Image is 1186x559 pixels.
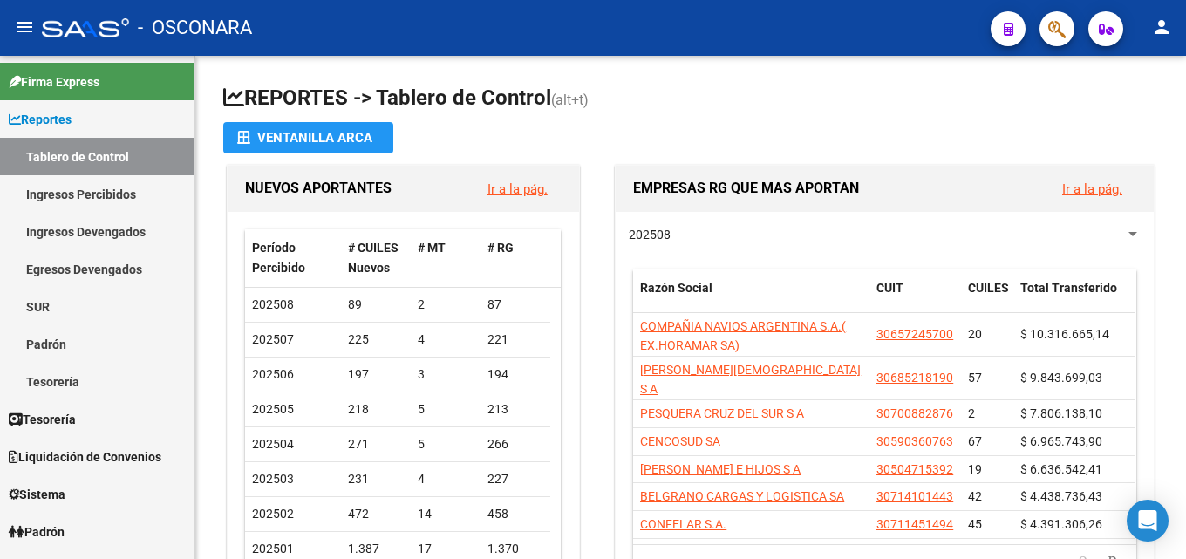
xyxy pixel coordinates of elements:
[252,472,294,486] span: 202503
[418,241,446,255] span: # MT
[418,399,474,419] div: 5
[245,180,392,196] span: NUEVOS APORTANTES
[348,399,404,419] div: 218
[252,297,294,311] span: 202508
[869,269,961,327] datatable-header-cell: CUIT
[252,437,294,451] span: 202504
[487,181,548,197] a: Ir a la pág.
[252,241,305,275] span: Período Percibido
[968,434,982,448] span: 67
[348,330,404,350] div: 225
[640,363,861,397] span: [PERSON_NAME][DEMOGRAPHIC_DATA] S A
[487,434,543,454] div: 266
[640,517,726,531] span: CONFELAR S.A.
[348,434,404,454] div: 271
[348,469,404,489] div: 231
[487,295,543,315] div: 87
[633,180,859,196] span: EMPRESAS RG QUE MAS APORTAN
[138,9,252,47] span: - OSCONARA
[418,469,474,489] div: 4
[968,327,982,341] span: 20
[418,330,474,350] div: 4
[487,330,543,350] div: 221
[1020,371,1102,385] span: $ 9.843.699,03
[640,434,720,448] span: CENCOSUD SA
[418,539,474,559] div: 17
[551,92,589,108] span: (alt+t)
[1020,434,1102,448] span: $ 6.965.743,90
[348,241,399,275] span: # CUILES Nuevos
[487,504,543,524] div: 458
[9,110,72,129] span: Reportes
[1020,517,1102,531] span: $ 4.391.306,26
[348,365,404,385] div: 197
[223,84,1158,114] h1: REPORTES -> Tablero de Control
[961,269,1013,327] datatable-header-cell: CUILES
[252,332,294,346] span: 202507
[1013,269,1135,327] datatable-header-cell: Total Transferido
[1127,500,1169,542] div: Open Intercom Messenger
[968,281,1009,295] span: CUILES
[487,365,543,385] div: 194
[1020,462,1102,476] span: $ 6.636.542,41
[418,365,474,385] div: 3
[1062,181,1122,197] a: Ir a la pág.
[487,469,543,489] div: 227
[418,504,474,524] div: 14
[640,489,844,503] span: BELGRANO CARGAS Y LOGISTICA SA
[245,229,341,287] datatable-header-cell: Período Percibido
[876,371,953,385] span: 30685218190
[348,504,404,524] div: 472
[1151,17,1172,37] mat-icon: person
[876,406,953,420] span: 30700882876
[1020,327,1109,341] span: $ 10.316.665,14
[9,72,99,92] span: Firma Express
[252,542,294,556] span: 202501
[640,319,846,353] span: COMPAÑIA NAVIOS ARGENTINA S.A.( EX.HORAMAR SA)
[629,228,671,242] span: 202508
[487,539,543,559] div: 1.370
[418,434,474,454] div: 5
[223,122,393,153] button: Ventanilla ARCA
[968,371,982,385] span: 57
[252,367,294,381] span: 202506
[487,399,543,419] div: 213
[1020,489,1102,503] span: $ 4.438.736,43
[876,434,953,448] span: 30590360763
[9,485,65,504] span: Sistema
[876,462,953,476] span: 30504715392
[9,522,65,542] span: Padrón
[1020,406,1102,420] span: $ 7.806.138,10
[252,402,294,416] span: 202505
[1020,281,1117,295] span: Total Transferido
[9,447,161,467] span: Liquidación de Convenios
[9,410,76,429] span: Tesorería
[633,269,869,327] datatable-header-cell: Razón Social
[14,17,35,37] mat-icon: menu
[418,295,474,315] div: 2
[876,281,903,295] span: CUIT
[968,462,982,476] span: 19
[968,406,975,420] span: 2
[876,489,953,503] span: 30714101443
[411,229,481,287] datatable-header-cell: # MT
[968,517,982,531] span: 45
[487,241,514,255] span: # RG
[348,295,404,315] div: 89
[341,229,411,287] datatable-header-cell: # CUILES Nuevos
[481,229,550,287] datatable-header-cell: # RG
[640,406,804,420] span: PESQUERA CRUZ DEL SUR S A
[1048,173,1136,205] button: Ir a la pág.
[474,173,562,205] button: Ir a la pág.
[348,539,404,559] div: 1.387
[237,122,379,153] div: Ventanilla ARCA
[876,327,953,341] span: 30657245700
[252,507,294,521] span: 202502
[640,281,712,295] span: Razón Social
[640,462,801,476] span: [PERSON_NAME] E HIJOS S A
[876,517,953,531] span: 30711451494
[968,489,982,503] span: 42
